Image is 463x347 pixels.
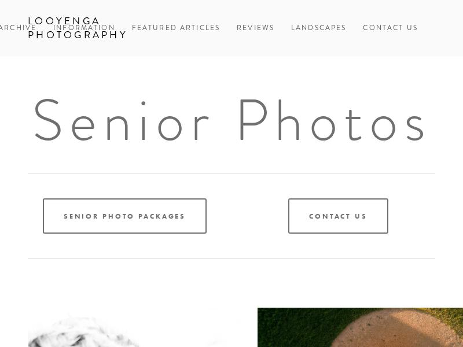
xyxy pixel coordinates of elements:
[288,198,388,234] a: Contact Us
[132,20,221,36] a: Featured Articles
[19,12,137,45] a: Looyenga Photography
[43,198,207,234] a: Senior Photo Packages
[237,20,274,36] a: Reviews
[28,91,435,149] h1: Senior Photos
[291,20,347,36] a: Landscapes
[53,23,115,33] a: Information
[363,20,418,36] a: Contact Us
